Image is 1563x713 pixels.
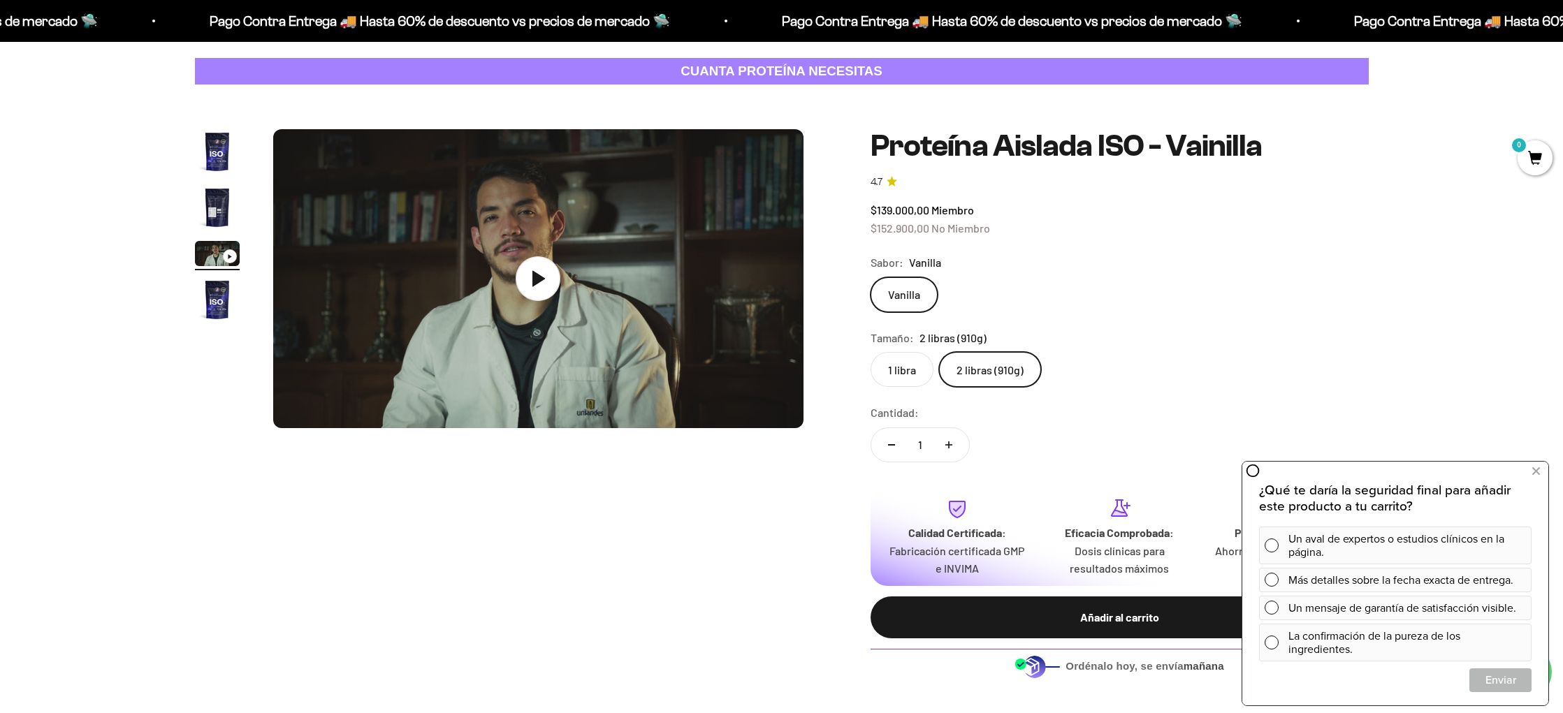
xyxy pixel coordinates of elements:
button: Ir al artículo 3 [195,241,240,270]
p: Dosis clínicas para resultados máximos [1049,542,1189,578]
strong: Eficacia Comprobada: [1065,526,1174,539]
legend: Sabor: [871,253,903,272]
span: Vanilla [909,253,941,272]
strong: Calidad Certificada: [908,526,1006,539]
span: $152.900,00 [871,221,929,235]
span: 2 libras (910g) [919,329,987,347]
mark: 0 [1511,137,1527,154]
p: Ahorra 40% modelo ágil sin intermediarios [1212,542,1351,578]
span: Miembro [931,203,974,216]
button: Añadir al carrito [871,596,1369,638]
span: Ordénalo hoy, se envía [1066,659,1224,674]
img: Proteína Aislada ISO - Vainilla [195,277,240,322]
button: Ir al artículo 4 [195,277,240,326]
a: 4.74.7 de 5.0 estrellas [871,175,1369,190]
span: 4.7 [871,175,882,190]
img: Proteína Aislada ISO - Vainilla [195,185,240,230]
img: Proteína Aislada ISO - Vainilla [195,129,240,174]
p: Pago Contra Entrega 🚚 Hasta 60% de descuento vs precios de mercado 🛸 [681,10,1141,32]
div: Añadir al carrito [899,608,1341,626]
iframe: zigpoll-iframe [1242,460,1548,705]
strong: Precio Inteligente: [1235,526,1328,539]
button: Ir al artículo 2 [195,185,240,234]
label: Cantidad: [871,404,919,422]
p: Pago Contra Entrega 🚚 Hasta 60% de descuento vs precios de mercado 🛸 [108,10,569,32]
span: No Miembro [931,221,990,235]
a: 0 [1518,152,1553,167]
legend: Tamaño: [871,329,914,347]
button: Reducir cantidad [871,428,912,462]
b: mañana [1184,660,1224,672]
img: Despacho sin intermediarios [1015,655,1060,678]
h1: Proteína Aislada ISO - Vainilla [871,129,1369,163]
p: Fabricación certificada GMP e INVIMA [887,542,1027,578]
strong: CUANTA PROTEÍNA NECESITAS [681,64,882,78]
button: Aumentar cantidad [929,428,969,462]
span: $139.000,00 [871,203,929,216]
button: Ir al artículo 1 [195,129,240,178]
a: CUANTA PROTEÍNA NECESITAS [195,58,1369,85]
